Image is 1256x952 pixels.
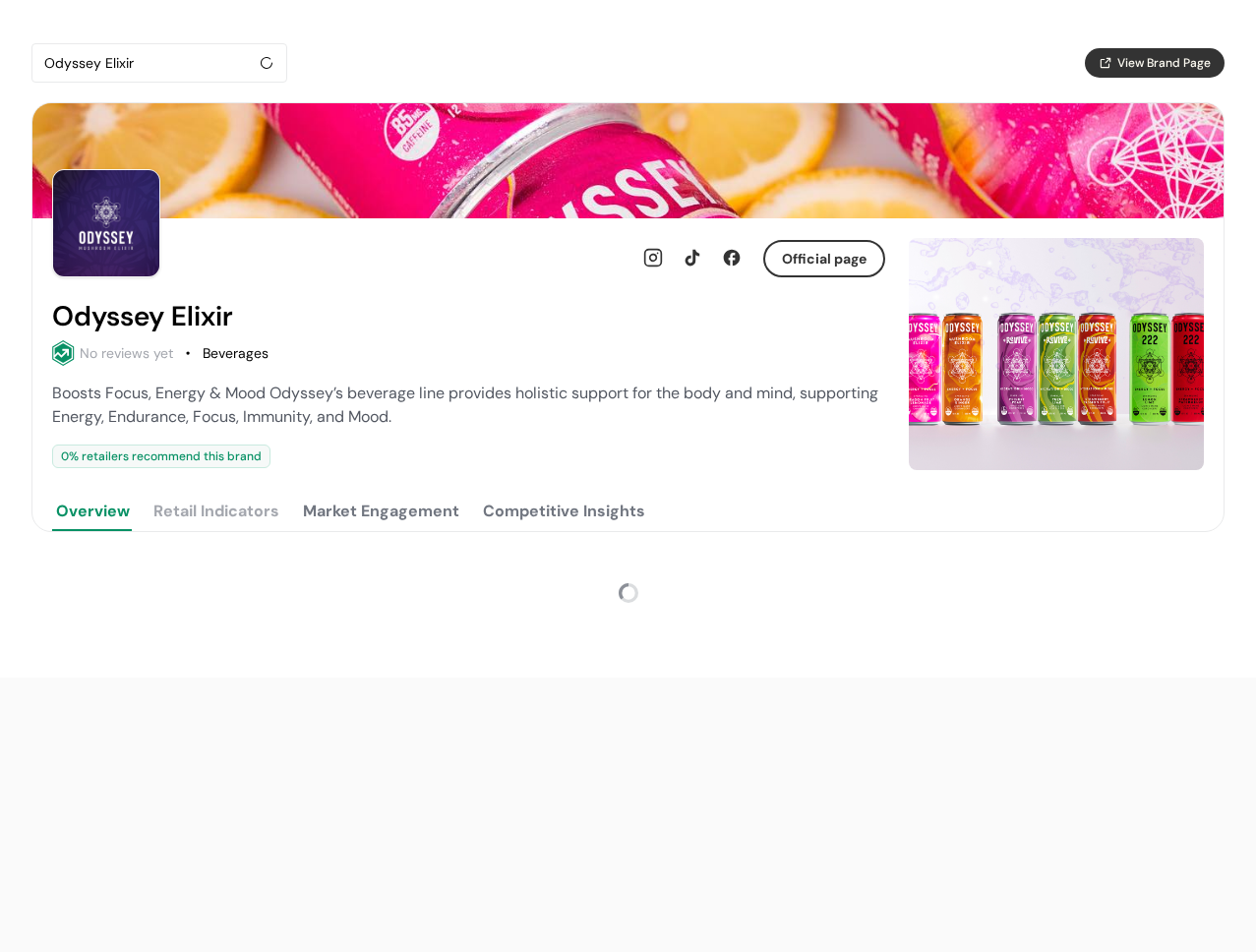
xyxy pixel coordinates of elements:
button: Overview [52,492,134,531]
button: View Brand Page [1085,48,1225,78]
h2: Odyssey Elixir [52,301,233,332]
div: 0 % retailers recommend this brand [52,445,270,468]
span: View Brand Page [1117,54,1211,72]
img: Brand Photo [52,169,160,277]
button: Market Engagement [299,492,463,531]
span: Boosts Focus, Energy & Mood Odyssey’s beverage line provides holistic support for the body and mi... [52,383,878,427]
div: Odyssey Elixir [44,51,255,75]
div: No reviews yet [80,343,173,364]
button: Competitive Insights [479,492,649,531]
div: Beverages [203,343,269,364]
div: Slide 1 [909,238,1204,470]
img: Brand cover image [32,103,1224,218]
div: Carousel [909,238,1204,470]
button: Retail Indicators [150,492,283,531]
img: Slide 0 [909,238,1204,470]
button: Official page [763,240,885,277]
